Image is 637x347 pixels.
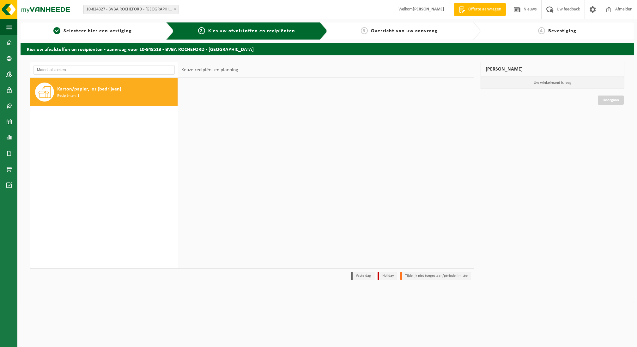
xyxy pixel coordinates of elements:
[481,77,624,89] p: Uw winkelmand is leeg
[598,96,624,105] a: Doorgaan
[548,28,576,34] span: Bevestiging
[400,272,471,280] li: Tijdelijk niet toegestaan/période limitée
[378,272,397,280] li: Holiday
[198,27,205,34] span: 2
[178,62,241,78] div: Keuze recipiënt en planning
[64,28,132,34] span: Selecteer hier een vestiging
[481,62,624,77] div: [PERSON_NAME]
[371,28,438,34] span: Overzicht van uw aanvraag
[30,78,178,106] button: Karton/papier, los (bedrijven) Recipiënten: 1
[83,5,179,14] span: 10-824327 - BVBA ROCHEFORD - ROESELARE
[467,6,503,13] span: Offerte aanvragen
[24,27,161,35] a: 1Selecteer hier een vestiging
[208,28,295,34] span: Kies uw afvalstoffen en recipiënten
[361,27,368,34] span: 3
[21,43,634,55] h2: Kies uw afvalstoffen en recipiënten - aanvraag voor 10-848513 - BVBA ROCHEFORD - [GEOGRAPHIC_DATA]
[84,5,178,14] span: 10-824327 - BVBA ROCHEFORD - ROESELARE
[33,65,175,75] input: Materiaal zoeken
[57,93,79,99] span: Recipiënten: 1
[538,27,545,34] span: 4
[351,272,374,280] li: Vaste dag
[57,85,121,93] span: Karton/papier, los (bedrijven)
[53,27,60,34] span: 1
[413,7,444,12] strong: [PERSON_NAME]
[454,3,506,16] a: Offerte aanvragen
